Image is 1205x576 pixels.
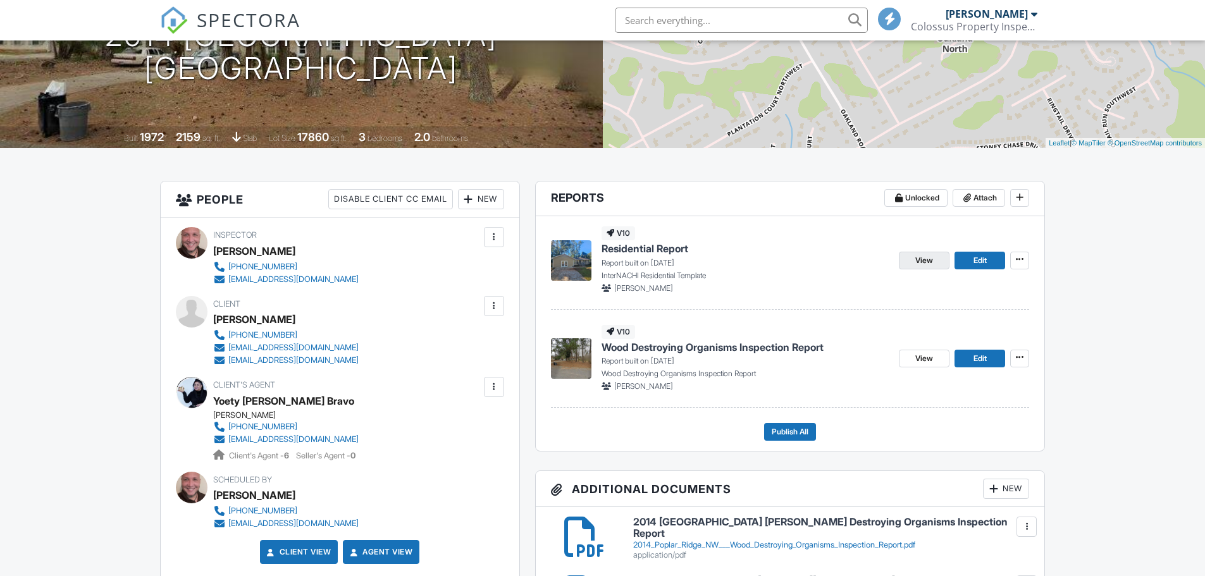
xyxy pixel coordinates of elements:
a: [PHONE_NUMBER] [213,505,359,517]
div: [EMAIL_ADDRESS][DOMAIN_NAME] [228,343,359,353]
a: [PHONE_NUMBER] [213,420,359,433]
strong: 6 [284,451,289,460]
a: 2014 [GEOGRAPHIC_DATA] [PERSON_NAME] Destroying Organisms Inspection Report 2014_Poplar_Ridge_NW_... [633,517,1030,560]
a: Agent View [347,546,412,558]
a: Client View [264,546,331,558]
h3: People [161,181,519,218]
div: [EMAIL_ADDRESS][DOMAIN_NAME] [228,274,359,285]
div: 17860 [297,130,329,144]
span: sq. ft. [202,133,220,143]
div: [EMAIL_ADDRESS][DOMAIN_NAME] [228,355,359,365]
div: application/pdf [633,550,1030,560]
div: [EMAIL_ADDRESS][DOMAIN_NAME] [228,518,359,529]
a: [PHONE_NUMBER] [213,260,359,273]
a: [EMAIL_ADDRESS][DOMAIN_NAME] [213,433,359,446]
span: Inspector [213,230,257,240]
div: Disable Client CC Email [328,189,453,209]
div: [PHONE_NUMBER] [228,506,297,516]
span: Built [124,133,138,143]
h3: Additional Documents [536,471,1045,507]
h1: 2014 [GEOGRAPHIC_DATA] [GEOGRAPHIC_DATA] [105,19,497,86]
a: © MapTiler [1072,139,1106,147]
span: Client [213,299,240,309]
div: [PERSON_NAME] [213,242,295,260]
div: 2014_Poplar_Ridge_NW___Wood_Destroying_Organisms_Inspection_Report.pdf [633,540,1030,550]
div: 2159 [176,130,201,144]
div: [PERSON_NAME] [213,310,295,329]
span: SPECTORA [197,6,300,33]
div: [EMAIL_ADDRESS][DOMAIN_NAME] [228,434,359,444]
div: 2.0 [414,130,430,144]
div: New [458,189,504,209]
a: [EMAIL_ADDRESS][DOMAIN_NAME] [213,517,359,530]
a: Yoety [PERSON_NAME] Bravo [213,391,354,410]
div: [PERSON_NAME] [213,486,295,505]
span: slab [243,133,257,143]
span: Scheduled By [213,475,272,484]
input: Search everything... [615,8,868,33]
a: [EMAIL_ADDRESS][DOMAIN_NAME] [213,341,359,354]
div: | [1046,138,1205,149]
a: © OpenStreetMap contributors [1108,139,1202,147]
span: Seller's Agent - [296,451,355,460]
a: [EMAIL_ADDRESS][DOMAIN_NAME] [213,273,359,286]
div: 3 [359,130,366,144]
div: Colossus Property Inspections, LLC [911,20,1037,33]
span: bathrooms [432,133,468,143]
img: The Best Home Inspection Software - Spectora [160,6,188,34]
a: Leaflet [1049,139,1070,147]
span: bedrooms [368,133,402,143]
div: [PERSON_NAME] [213,410,369,420]
a: [EMAIL_ADDRESS][DOMAIN_NAME] [213,354,359,367]
span: sq.ft. [331,133,347,143]
h6: 2014 [GEOGRAPHIC_DATA] [PERSON_NAME] Destroying Organisms Inspection Report [633,517,1030,539]
span: Client's Agent [213,380,275,389]
span: Lot Size [269,133,295,143]
div: [PHONE_NUMBER] [228,422,297,432]
div: [PERSON_NAME] [946,8,1028,20]
div: [PHONE_NUMBER] [228,262,297,272]
div: 1972 [140,130,164,144]
strong: 0 [350,451,355,460]
a: SPECTORA [160,17,300,44]
div: [PHONE_NUMBER] [228,330,297,340]
div: New [983,479,1029,499]
a: [PHONE_NUMBER] [213,329,359,341]
span: Client's Agent - [229,451,291,460]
